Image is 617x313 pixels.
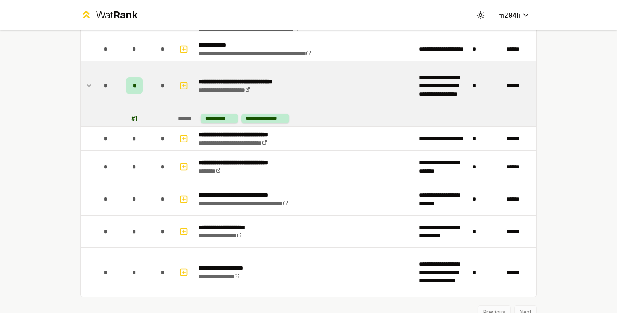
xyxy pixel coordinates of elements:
span: m294li [498,10,520,20]
span: Rank [113,9,138,21]
a: WatRank [80,8,138,22]
div: # 1 [131,114,137,123]
div: Wat [96,8,138,22]
button: m294li [492,8,537,23]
